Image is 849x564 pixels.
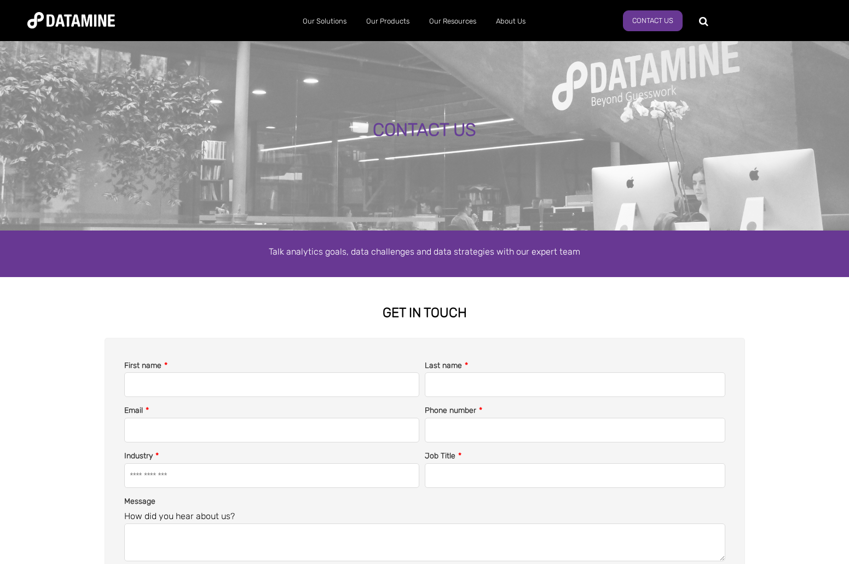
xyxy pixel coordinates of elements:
img: Datamine [27,12,115,28]
span: Industry [124,451,153,461]
span: Message [124,497,155,506]
span: Talk analytics goals, data challenges and data strategies with our expert team [269,246,580,257]
div: CONTACT US [99,120,750,140]
span: Email [124,406,143,415]
span: First name [124,361,161,370]
a: Our Solutions [293,7,356,36]
a: About Us [486,7,535,36]
legend: How did you hear about us? [124,509,725,523]
a: Our Resources [419,7,486,36]
a: Contact us [623,10,683,31]
strong: GET IN TOUCH [383,305,467,320]
span: Job Title [425,451,455,461]
span: Last name [425,361,462,370]
a: Our Products [356,7,419,36]
span: Phone number [425,406,476,415]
